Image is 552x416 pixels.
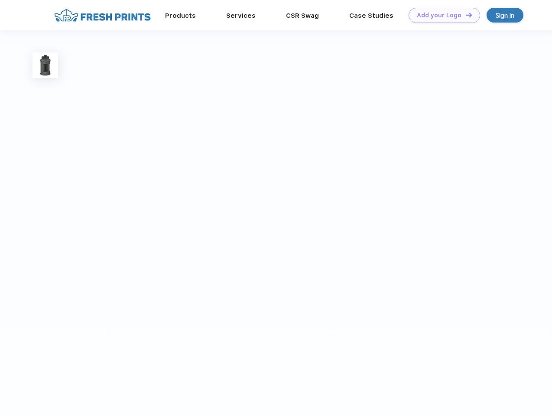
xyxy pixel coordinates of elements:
[32,52,58,78] img: func=resize&h=100
[487,8,523,23] a: Sign in
[52,8,153,23] img: fo%20logo%202.webp
[496,10,514,20] div: Sign in
[165,12,196,19] a: Products
[466,13,472,17] img: DT
[417,12,461,19] div: Add your Logo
